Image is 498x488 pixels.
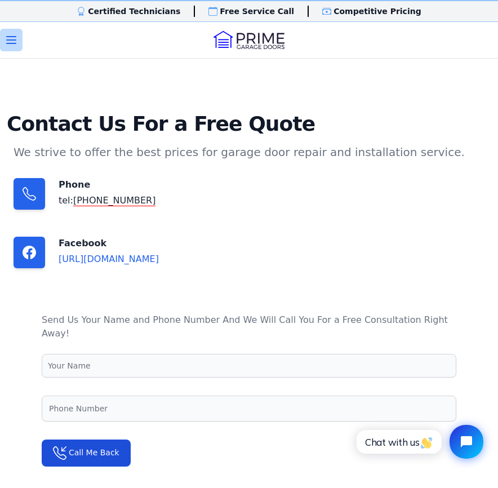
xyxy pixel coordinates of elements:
[59,178,235,192] p: Phone
[42,440,131,467] button: Call Me Back
[334,6,421,17] p: Competitive Pricing
[59,237,235,250] p: Facebook
[88,6,180,17] p: Certified Technicians
[214,31,284,49] img: Logo
[59,254,159,264] a: [URL][DOMAIN_NAME]
[220,6,294,17] p: Free Service Call
[59,195,155,206] a: tel:[PHONE_NUMBER]
[42,396,456,422] input: Phone Number
[344,415,493,468] iframe: Tidio Chat
[42,354,456,378] input: Your Name
[73,195,156,206] span: [PHONE_NUMBER]
[42,313,456,340] p: Send Us Your Name and Phone Number And We Will Call You For a Free Consultation Right Away!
